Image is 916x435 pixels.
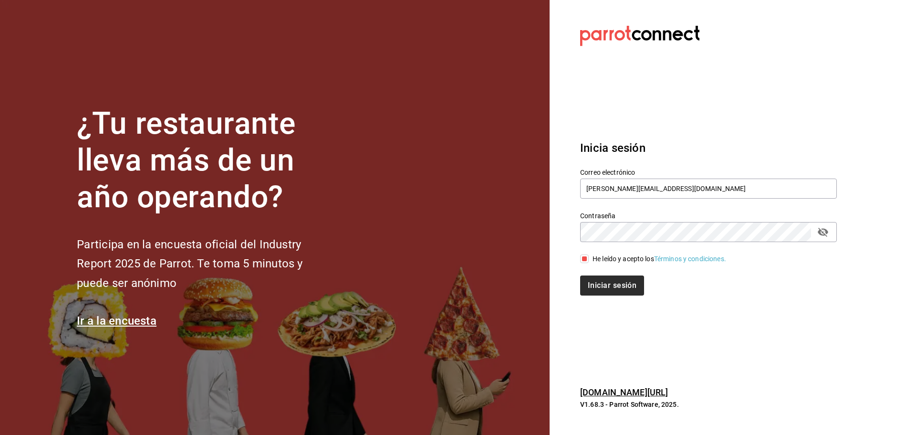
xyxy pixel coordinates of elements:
[580,139,837,157] h3: Inicia sesión
[580,400,837,409] p: V1.68.3 - Parrot Software, 2025.
[580,212,837,219] label: Contraseña
[593,254,726,264] div: He leído y acepto los
[580,276,644,296] button: Iniciar sesión
[77,235,334,293] h2: Participa en la encuesta oficial del Industry Report 2025 de Parrot. Te toma 5 minutos y puede se...
[580,387,668,397] a: [DOMAIN_NAME][URL]
[77,314,156,328] a: Ir a la encuesta
[77,106,334,215] h1: ¿Tu restaurante lleva más de un año operando?
[815,224,831,240] button: passwordField
[580,169,837,176] label: Correo electrónico
[654,255,726,263] a: Términos y condiciones.
[580,179,837,199] input: Ingresa tu correo electrónico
